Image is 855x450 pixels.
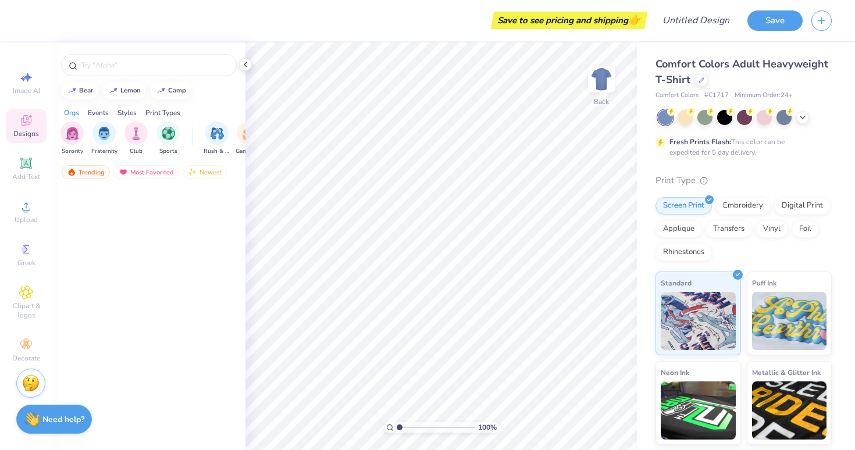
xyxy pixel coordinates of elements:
[204,147,230,156] span: Rush & Bid
[156,122,180,156] button: filter button
[661,277,692,289] span: Standard
[243,127,256,140] img: Game Day Image
[655,197,712,215] div: Screen Print
[661,381,736,440] img: Neon Ink
[66,127,79,140] img: Sorority Image
[747,10,803,31] button: Save
[60,122,84,156] div: filter for Sorority
[168,87,186,94] div: camp
[130,127,142,140] img: Club Image
[655,174,832,187] div: Print Type
[655,91,699,101] span: Comfort Colors
[109,87,118,94] img: trend_line.gif
[715,197,771,215] div: Embroidery
[752,292,827,350] img: Puff Ink
[590,67,613,91] img: Back
[79,87,93,94] div: bear
[661,292,736,350] img: Standard
[478,422,497,433] span: 100 %
[13,129,39,138] span: Designs
[17,258,35,267] span: Greek
[756,220,788,238] div: Vinyl
[183,165,227,179] div: Newest
[91,122,117,156] button: filter button
[655,220,702,238] div: Applique
[6,301,47,320] span: Clipart & logos
[91,147,117,156] span: Fraternity
[156,87,166,94] img: trend_line.gif
[669,137,731,147] strong: Fresh Prints Flash:
[661,366,689,378] span: Neon Ink
[594,97,609,107] div: Back
[62,165,110,179] div: Trending
[67,168,76,176] img: trending.gif
[735,91,793,101] span: Minimum Order: 24 +
[156,122,180,156] div: filter for Sports
[669,137,813,158] div: This color can be expedited for 5 day delivery.
[130,147,142,156] span: Club
[706,220,752,238] div: Transfers
[752,277,776,289] span: Puff Ink
[120,87,141,94] div: lemon
[236,122,262,156] button: filter button
[124,122,148,156] div: filter for Club
[162,127,175,140] img: Sports Image
[80,59,229,71] input: Try "Alpha"
[88,108,109,118] div: Events
[236,122,262,156] div: filter for Game Day
[792,220,819,238] div: Foil
[752,366,821,378] span: Metallic & Glitter Ink
[61,82,98,99] button: bear
[124,122,148,156] button: filter button
[653,9,739,32] input: Untitled Design
[145,108,180,118] div: Print Types
[102,82,146,99] button: lemon
[117,108,137,118] div: Styles
[494,12,644,29] div: Save to see pricing and shipping
[655,57,828,87] span: Comfort Colors Adult Heavyweight T-Shirt
[12,353,40,363] span: Decorate
[628,13,641,27] span: 👉
[204,122,230,156] div: filter for Rush & Bid
[159,147,177,156] span: Sports
[150,82,191,99] button: camp
[752,381,827,440] img: Metallic & Glitter Ink
[113,165,179,179] div: Most Favorited
[98,127,111,140] img: Fraternity Image
[42,414,84,425] strong: Need help?
[188,168,197,176] img: Newest.gif
[60,122,84,156] button: filter button
[62,147,83,156] span: Sorority
[211,127,224,140] img: Rush & Bid Image
[774,197,831,215] div: Digital Print
[15,215,38,224] span: Upload
[67,87,77,94] img: trend_line.gif
[119,168,128,176] img: most_fav.gif
[13,86,40,95] span: Image AI
[236,147,262,156] span: Game Day
[12,172,40,181] span: Add Text
[655,244,712,261] div: Rhinestones
[91,122,117,156] div: filter for Fraternity
[64,108,79,118] div: Orgs
[204,122,230,156] button: filter button
[704,91,729,101] span: # C1717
